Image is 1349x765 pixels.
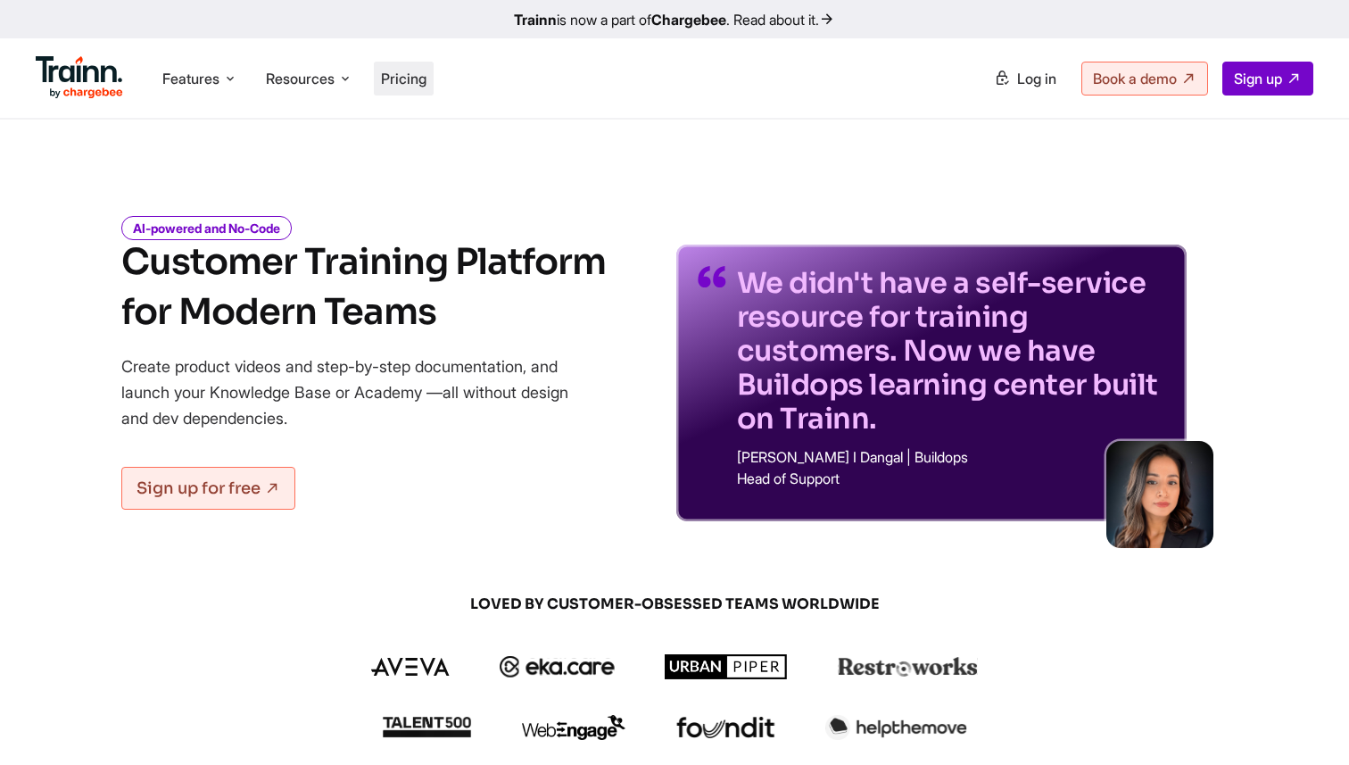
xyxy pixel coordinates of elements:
[522,715,625,740] img: webengage logo
[838,657,978,677] img: restroworks logo
[500,656,616,678] img: ekacare logo
[266,69,335,88] span: Resources
[737,450,1165,464] p: [PERSON_NAME] I Dangal | Buildops
[371,658,450,676] img: aveva logo
[983,62,1067,95] a: Log in
[382,716,471,738] img: talent500 logo
[121,237,606,337] h1: Customer Training Platform for Modern Teams
[36,56,123,99] img: Trainn Logo
[121,467,295,510] a: Sign up for free
[825,715,967,740] img: helpthemove logo
[1106,441,1213,548] img: sabina-buildops.d2e8138.png
[381,70,426,87] a: Pricing
[162,69,219,88] span: Features
[121,353,594,431] p: Create product videos and step-by-step documentation, and launch your Knowledge Base or Academy —...
[737,471,1165,486] p: Head of Support
[1234,70,1282,87] span: Sign up
[665,654,788,679] img: urbanpiper logo
[1093,70,1177,87] span: Book a demo
[121,216,292,240] i: AI-powered and No-Code
[514,11,557,29] b: Trainn
[1222,62,1313,96] a: Sign up
[246,595,1103,614] span: LOVED BY CUSTOMER-OBSESSED TEAMS WORLDWIDE
[675,717,775,738] img: foundit logo
[651,11,726,29] b: Chargebee
[698,266,726,287] img: quotes-purple.41a7099.svg
[1017,70,1056,87] span: Log in
[737,266,1165,436] p: We didn't have a self-service resource for training customers. Now we have Buildops learning cent...
[1081,62,1208,96] a: Book a demo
